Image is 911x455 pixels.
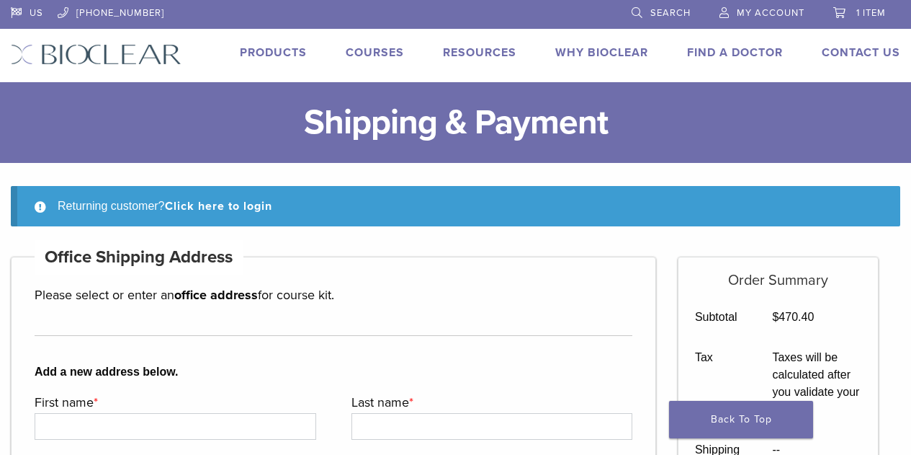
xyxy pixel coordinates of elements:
[35,240,243,275] h4: Office Shipping Address
[678,297,756,337] th: Subtotal
[669,401,813,438] a: Back To Top
[35,392,313,413] label: First name
[35,284,632,306] p: Please select or enter an for course kit.
[756,337,878,430] td: Taxes will be calculated after you validate your address
[687,45,783,60] a: Find A Doctor
[351,392,629,413] label: Last name
[165,199,272,213] a: Click here to login
[11,44,181,65] img: Bioclear
[240,45,307,60] a: Products
[11,186,900,226] div: Returning customer?
[35,363,632,381] b: Add a new address below.
[555,45,648,60] a: Why Bioclear
[174,287,258,303] strong: office address
[856,7,886,19] span: 1 item
[772,311,778,323] span: $
[822,45,900,60] a: Contact Us
[650,7,691,19] span: Search
[678,337,756,430] th: Tax
[678,257,878,289] h5: Order Summary
[737,7,804,19] span: My Account
[772,311,814,323] bdi: 470.40
[346,45,404,60] a: Courses
[443,45,516,60] a: Resources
